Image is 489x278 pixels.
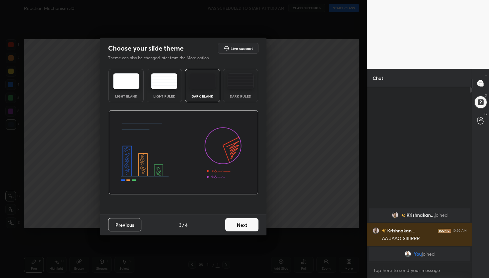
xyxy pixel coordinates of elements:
[438,228,451,232] img: iconic-dark.1390631f.png
[108,218,141,231] button: Previous
[367,69,389,87] p: Chat
[151,95,178,98] div: Light Ruled
[485,74,487,79] p: T
[228,73,254,89] img: darkRuledTheme.de295e13.svg
[189,73,216,89] img: darkTheme.f0cc69e5.svg
[185,221,188,228] h4: 4
[225,218,258,231] button: Next
[367,207,472,262] div: grid
[113,95,139,98] div: Light Blank
[231,46,253,50] h5: Live support
[405,251,411,257] img: e5c6b02f252e48818ca969f1ceb0ca82.jpg
[108,110,258,195] img: darkThemeBanner.d06ce4a2.svg
[113,73,139,89] img: lightTheme.e5ed3b09.svg
[227,95,254,98] div: Dark Ruled
[392,212,398,218] img: 1881b24753b541a89cf93938dacf6847.jpg
[382,229,386,233] img: no-rating-badge.077c3623.svg
[179,221,182,228] h4: 3
[401,213,405,217] img: no-rating-badge.077c3623.svg
[189,95,216,98] div: Dark Blank
[108,44,184,53] h2: Choose your slide theme
[422,251,435,257] span: joined
[452,228,467,232] div: 10:59 AM
[108,55,216,61] p: Theme can also be changed later from the More option
[484,112,487,117] p: G
[485,93,487,98] p: D
[386,227,415,234] h6: Krishnakan...
[414,251,422,257] span: You
[151,73,177,89] img: lightRuledTheme.5fabf969.svg
[406,212,434,218] span: Krishnakan...
[182,221,184,228] h4: /
[434,212,447,218] span: joined
[382,235,467,242] div: AA JAAO SIIIIRRR
[373,227,379,234] img: 1881b24753b541a89cf93938dacf6847.jpg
